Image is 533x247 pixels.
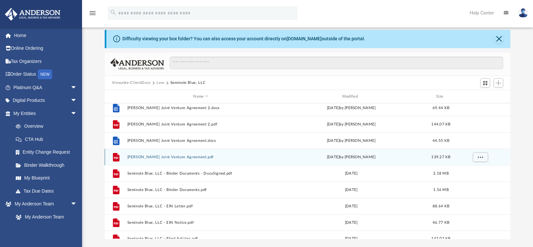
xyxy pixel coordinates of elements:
a: Binder Walkthrough [9,159,87,172]
div: NEW [38,69,52,79]
button: Add [494,78,503,87]
span: 88.64 KB [433,204,449,208]
div: id [107,94,124,100]
a: My Blueprint [9,172,84,185]
button: Seminole Blue, LLC - Binder Documents.pdf [127,188,274,192]
span: 139.27 KB [431,155,450,159]
i: menu [89,9,96,17]
span: arrow_drop_down [71,81,84,94]
input: Search files and folders [170,57,503,69]
a: Anderson System [9,223,84,237]
button: Seminole Blue, LLC - Binder Documents - DocuSigned.pdf [127,171,274,176]
div: Name [127,94,274,100]
div: id [457,94,503,100]
a: My Entitiesarrow_drop_down [5,107,87,120]
div: Modified [277,94,425,100]
a: menu [89,12,96,17]
a: Entity Change Request [9,146,87,159]
i: search [110,9,117,16]
span: 2.18 MB [433,172,449,175]
a: Digital Productsarrow_drop_down [5,94,87,107]
a: Overview [9,120,87,133]
span: arrow_drop_down [71,107,84,120]
a: Platinum Q&Aarrow_drop_down [5,81,87,94]
span: 1.56 MB [433,188,449,192]
a: My Anderson Teamarrow_drop_down [5,198,84,211]
a: [DOMAIN_NAME] [287,36,322,41]
button: [PERSON_NAME] Joint Venture Agreement.docx [127,139,274,143]
div: [DATE] [277,171,425,177]
span: 69.44 KB [433,106,449,110]
button: [PERSON_NAME] Joint Venture Agreement.pdf [127,155,274,159]
a: Home [5,29,87,42]
div: [DATE] [277,220,425,226]
div: [DATE] by [PERSON_NAME] [277,105,425,111]
span: 144.07 KB [431,123,450,126]
div: [DATE] [277,203,425,209]
div: grid [105,103,511,239]
button: Seminole Blue, LLC - EIN Letter.pdf [127,204,274,208]
div: Size [428,94,454,100]
button: [PERSON_NAME] Joint Venture Agreement 2.pdf [127,122,274,126]
button: Seminole Blue, LLC - Filed Articles.pdf [127,237,274,241]
button: Seminole Blue, LLC [170,80,206,86]
button: Seminole Blue, LLC - EIN Notice.pdf [127,220,274,225]
button: Close [494,34,503,44]
button: More options [473,152,488,162]
div: [DATE] by [PERSON_NAME] [277,122,425,127]
button: Law [157,80,164,86]
div: [DATE] by [PERSON_NAME] [277,138,425,144]
div: [DATE] by [PERSON_NAME] [277,154,425,160]
a: My Anderson Team [9,210,80,223]
button: Switch to Grid View [480,78,490,87]
img: User Pic [518,8,528,18]
div: Difficulty viewing your box folder? You can also access your account directly on outside of the p... [122,35,365,42]
span: 46.77 KB [433,221,449,224]
span: 142.02 KB [431,237,450,241]
span: arrow_drop_down [71,94,84,107]
div: [DATE] [277,236,425,242]
img: Anderson Advisors Platinum Portal [3,8,62,21]
a: Order StatusNEW [5,68,87,81]
a: CTA Hub [9,133,87,146]
a: Online Ordering [5,42,87,55]
button: [PERSON_NAME] Joint Venture Agreement 2.docx [127,106,274,110]
a: Tax Organizers [5,55,87,68]
span: arrow_drop_down [71,198,84,211]
div: [DATE] [277,187,425,193]
button: Viewable-ClientDocs [112,80,151,86]
span: 44.55 KB [433,139,449,142]
a: Tax Due Dates [9,184,87,198]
